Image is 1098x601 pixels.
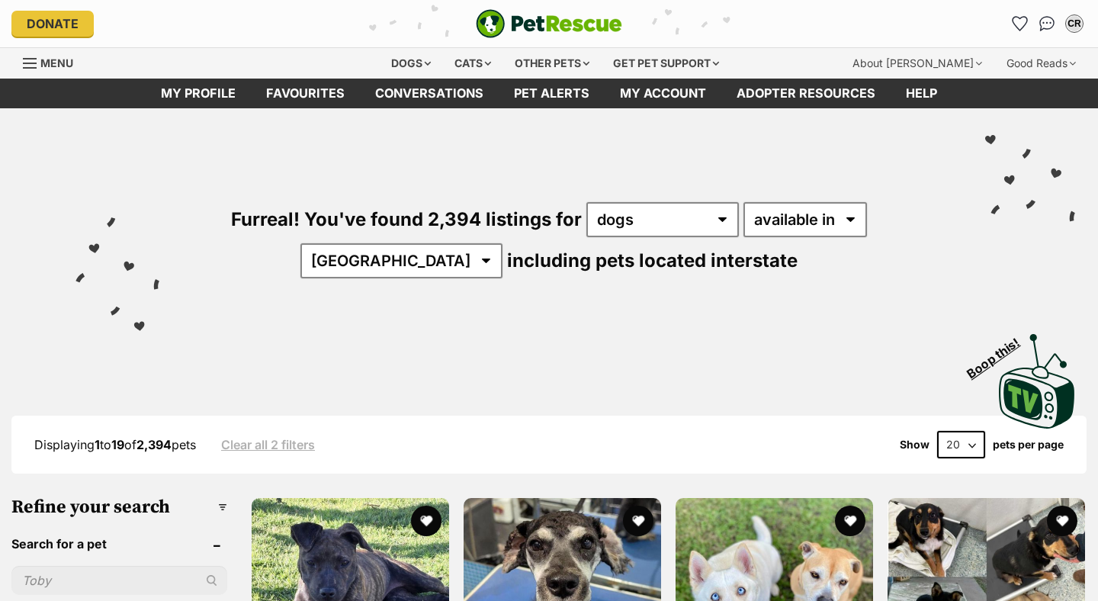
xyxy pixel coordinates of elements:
a: Favourites [251,79,360,108]
button: favourite [623,506,653,536]
span: Show [900,439,929,451]
button: favourite [411,506,441,536]
div: Get pet support [602,48,730,79]
button: favourite [835,506,865,536]
a: My account [605,79,721,108]
a: Help [891,79,952,108]
button: My account [1062,11,1087,36]
div: CR [1067,16,1082,31]
strong: 2,394 [136,437,172,452]
a: PetRescue [476,9,622,38]
h3: Refine your search [11,497,227,518]
label: pets per page [993,439,1064,451]
div: Good Reads [996,48,1087,79]
span: Furreal! You've found 2,394 listings for [231,208,582,230]
a: Menu [23,48,84,76]
img: PetRescue TV logo [999,334,1075,429]
img: chat-41dd97257d64d25036548639549fe6c8038ab92f7586957e7f3b1b290dea8141.svg [1039,16,1055,31]
div: About [PERSON_NAME] [842,48,993,79]
input: Toby [11,566,227,595]
a: Clear all 2 filters [221,438,315,452]
div: Other pets [504,48,600,79]
span: Displaying to of pets [34,437,196,452]
a: Conversations [1035,11,1059,36]
header: Search for a pet [11,537,227,551]
strong: 1 [95,437,100,452]
a: conversations [360,79,499,108]
span: including pets located interstate [507,249,798,272]
span: Menu [40,56,73,69]
div: Dogs [380,48,441,79]
ul: Account quick links [1007,11,1087,36]
img: logo-e224e6f780fb5917bec1dbf3a21bbac754714ae5b6737aabdf751b685950b380.svg [476,9,622,38]
a: My profile [146,79,251,108]
a: Adopter resources [721,79,891,108]
a: Favourites [1007,11,1032,36]
button: favourite [1047,506,1077,536]
strong: 19 [111,437,124,452]
div: Cats [444,48,502,79]
a: Boop this! [999,320,1075,432]
span: Boop this! [965,326,1035,381]
a: Donate [11,11,94,37]
a: Pet alerts [499,79,605,108]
